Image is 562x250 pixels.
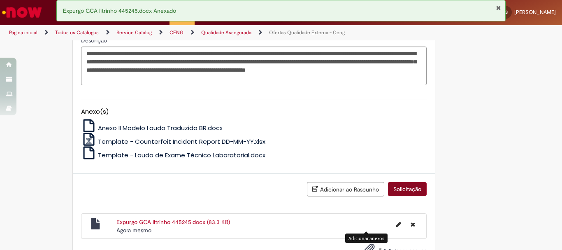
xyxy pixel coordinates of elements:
[170,29,183,36] a: CENG
[81,108,427,115] h5: Anexo(s)
[63,7,176,14] span: Expurgo GCA litrinho 445245.docx Anexado
[116,227,151,234] span: Agora mesmo
[269,29,345,36] a: Ofertas Qualidade Externa - Ceng
[1,4,43,21] img: ServiceNow
[98,124,223,132] span: Anexo II Modelo Laudo Traduzido BR.docx
[201,29,251,36] a: Qualidade Assegurada
[307,182,384,196] button: Adicionar ao Rascunho
[9,29,37,36] a: Página inicial
[6,25,369,40] ul: Trilhas de página
[514,9,556,16] span: [PERSON_NAME]
[81,47,427,85] textarea: Descrição
[55,29,99,36] a: Todos os Catálogos
[391,218,406,231] button: Editar nome de arquivo Expurgo GCA litrinho 445245.docx
[116,29,152,36] a: Service Catalog
[81,137,266,146] a: Template - Counterfeit Incident Report DD-MM-YY.xlsx
[345,234,388,243] div: Adicionar anexos
[81,37,109,44] span: Descrição
[116,227,151,234] time: 27/08/2025 13:44:06
[406,218,420,231] button: Excluir Expurgo GCA litrinho 445245.docx
[388,182,427,196] button: Solicitação
[81,151,266,159] a: Template - Laudo de Exame Técnico Laboratorial.docx
[116,218,230,226] a: Expurgo GCA litrinho 445245.docx (83.3 KB)
[98,151,265,159] span: Template - Laudo de Exame Técnico Laboratorial.docx
[98,137,265,146] span: Template - Counterfeit Incident Report DD-MM-YY.xlsx
[496,5,501,11] button: Fechar Notificação
[81,124,223,132] a: Anexo II Modelo Laudo Traduzido BR.docx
